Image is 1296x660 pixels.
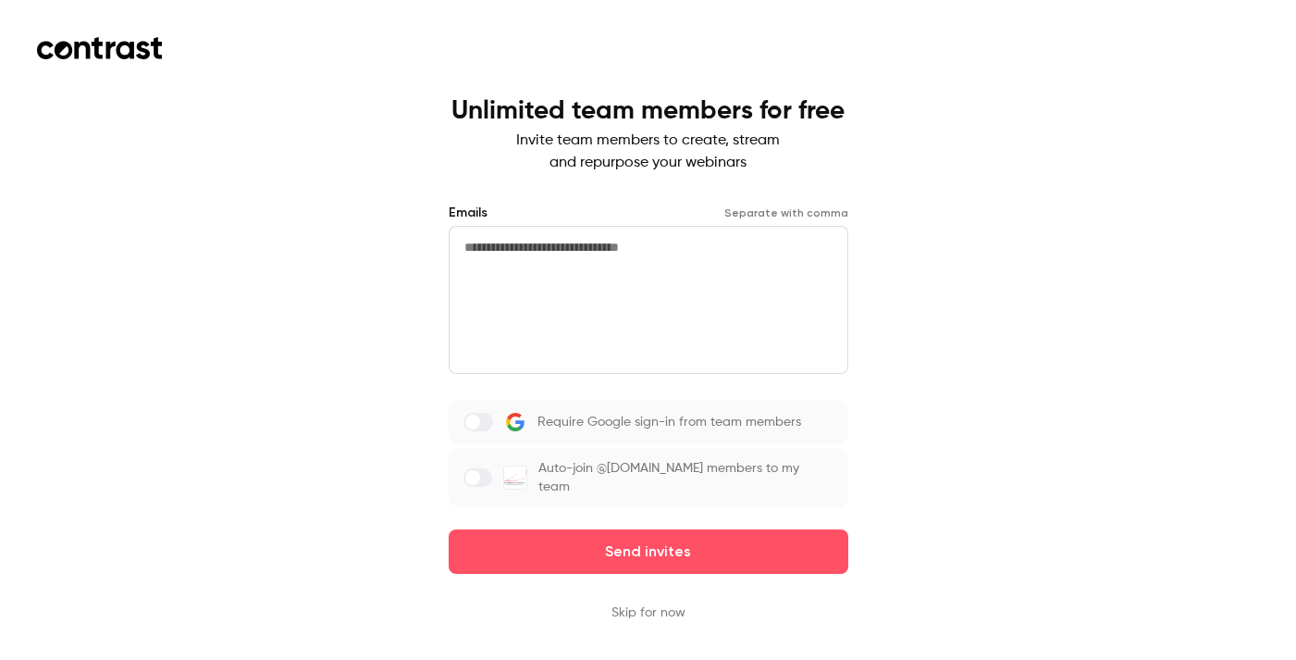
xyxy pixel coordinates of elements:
button: Send invites [449,529,848,574]
img: Sandersonyachting [504,467,526,489]
p: Invite team members to create, stream and repurpose your webinars [451,130,845,174]
button: Skip for now [611,604,685,622]
p: Separate with comma [724,205,848,220]
label: Emails [449,204,488,222]
label: Auto-join @[DOMAIN_NAME] members to my team [449,448,848,507]
h1: Unlimited team members for free [451,96,845,126]
label: Require Google sign-in from team members [449,400,848,444]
